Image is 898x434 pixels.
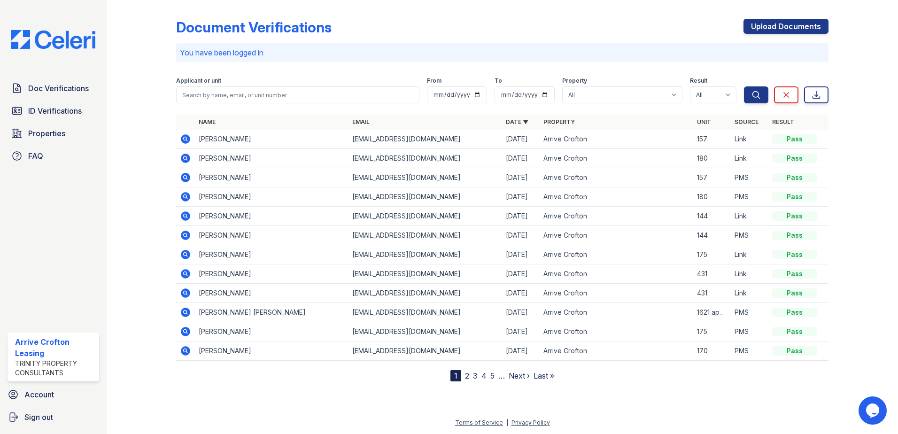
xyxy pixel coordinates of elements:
[690,77,707,85] label: Result
[28,128,65,139] span: Properties
[540,226,693,245] td: Arrive Crofton
[731,207,768,226] td: Link
[427,77,441,85] label: From
[24,389,54,400] span: Account
[473,371,478,380] a: 3
[511,419,550,426] a: Privacy Policy
[195,284,348,303] td: [PERSON_NAME]
[176,77,221,85] label: Applicant or unit
[731,226,768,245] td: PMS
[15,359,95,378] div: Trinity Property Consultants
[502,226,540,245] td: [DATE]
[502,245,540,264] td: [DATE]
[540,187,693,207] td: Arrive Crofton
[540,284,693,303] td: Arrive Crofton
[502,341,540,361] td: [DATE]
[693,187,731,207] td: 180
[693,130,731,149] td: 157
[348,341,502,361] td: [EMAIL_ADDRESS][DOMAIN_NAME]
[502,168,540,187] td: [DATE]
[534,371,554,380] a: Last »
[731,168,768,187] td: PMS
[509,371,530,380] a: Next ›
[731,322,768,341] td: PMS
[731,341,768,361] td: PMS
[540,207,693,226] td: Arrive Crofton
[481,371,487,380] a: 4
[502,149,540,168] td: [DATE]
[195,322,348,341] td: [PERSON_NAME]
[772,211,817,221] div: Pass
[502,264,540,284] td: [DATE]
[772,288,817,298] div: Pass
[540,264,693,284] td: Arrive Crofton
[543,118,575,125] a: Property
[348,264,502,284] td: [EMAIL_ADDRESS][DOMAIN_NAME]
[495,77,502,85] label: To
[8,147,99,165] a: FAQ
[506,118,528,125] a: Date ▼
[772,231,817,240] div: Pass
[498,370,505,381] span: …
[195,168,348,187] td: [PERSON_NAME]
[693,284,731,303] td: 431
[4,30,103,49] img: CE_Logo_Blue-a8612792a0a2168367f1c8372b55b34899dd931a85d93a1a3d3e32e68fde9ad4.png
[195,187,348,207] td: [PERSON_NAME]
[502,130,540,149] td: [DATE]
[502,207,540,226] td: [DATE]
[693,149,731,168] td: 180
[348,322,502,341] td: [EMAIL_ADDRESS][DOMAIN_NAME]
[348,303,502,322] td: [EMAIL_ADDRESS][DOMAIN_NAME]
[731,187,768,207] td: PMS
[195,303,348,322] td: [PERSON_NAME] [PERSON_NAME]
[352,118,370,125] a: Email
[28,150,43,162] span: FAQ
[348,284,502,303] td: [EMAIL_ADDRESS][DOMAIN_NAME]
[772,250,817,259] div: Pass
[176,19,332,36] div: Document Verifications
[772,346,817,356] div: Pass
[4,408,103,426] a: Sign out
[731,149,768,168] td: Link
[502,187,540,207] td: [DATE]
[731,130,768,149] td: Link
[348,245,502,264] td: [EMAIL_ADDRESS][DOMAIN_NAME]
[28,83,89,94] span: Doc Verifications
[195,130,348,149] td: [PERSON_NAME]
[693,168,731,187] td: 157
[772,134,817,144] div: Pass
[348,149,502,168] td: [EMAIL_ADDRESS][DOMAIN_NAME]
[859,396,889,425] iframe: chat widget
[772,118,794,125] a: Result
[772,173,817,182] div: Pass
[772,154,817,163] div: Pass
[772,269,817,279] div: Pass
[490,371,495,380] a: 5
[195,149,348,168] td: [PERSON_NAME]
[199,118,216,125] a: Name
[693,303,731,322] td: 1621 apart. 170
[348,168,502,187] td: [EMAIL_ADDRESS][DOMAIN_NAME]
[540,149,693,168] td: Arrive Crofton
[348,226,502,245] td: [EMAIL_ADDRESS][DOMAIN_NAME]
[348,130,502,149] td: [EMAIL_ADDRESS][DOMAIN_NAME]
[195,264,348,284] td: [PERSON_NAME]
[180,47,825,58] p: You have been logged in
[502,322,540,341] td: [DATE]
[772,308,817,317] div: Pass
[502,303,540,322] td: [DATE]
[176,86,419,103] input: Search by name, email, or unit number
[693,207,731,226] td: 144
[450,370,461,381] div: 1
[540,245,693,264] td: Arrive Crofton
[731,284,768,303] td: Link
[693,341,731,361] td: 170
[540,303,693,322] td: Arrive Crofton
[540,130,693,149] td: Arrive Crofton
[8,101,99,120] a: ID Verifications
[15,336,95,359] div: Arrive Crofton Leasing
[455,419,503,426] a: Terms of Service
[743,19,828,34] a: Upload Documents
[195,226,348,245] td: [PERSON_NAME]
